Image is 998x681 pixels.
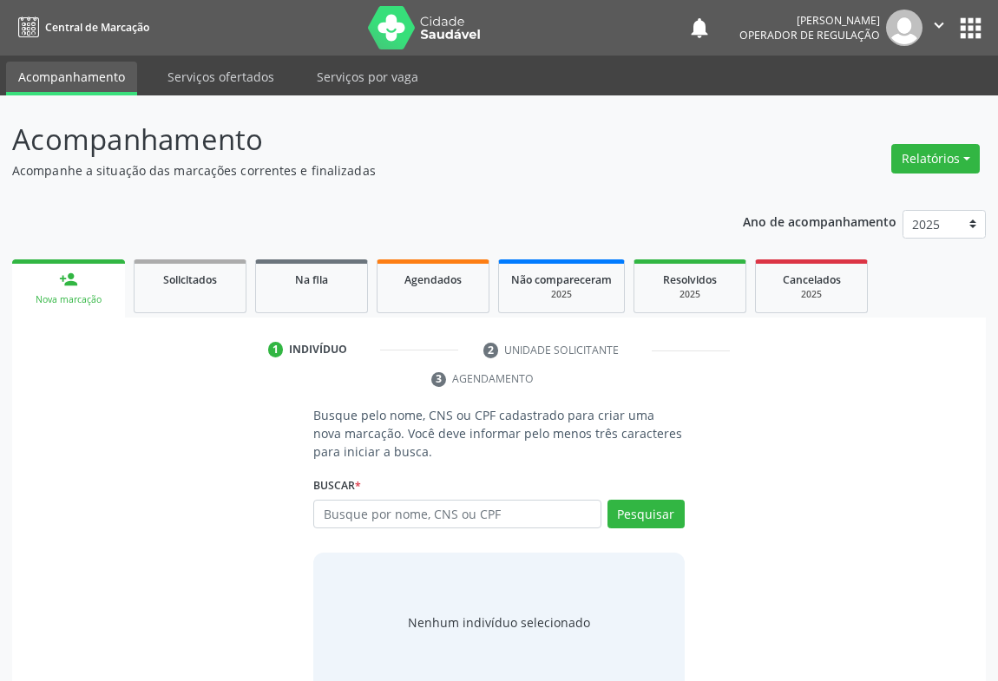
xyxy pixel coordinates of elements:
[955,13,986,43] button: apps
[783,272,841,287] span: Cancelados
[313,473,361,500] label: Buscar
[511,272,612,287] span: Não compareceram
[663,272,717,287] span: Resolvidos
[12,118,693,161] p: Acompanhamento
[268,342,284,357] div: 1
[768,288,855,301] div: 2025
[739,28,880,43] span: Operador de regulação
[163,272,217,287] span: Solicitados
[739,13,880,28] div: [PERSON_NAME]
[313,406,685,461] p: Busque pelo nome, CNS ou CPF cadastrado para criar uma nova marcação. Você deve informar pelo men...
[922,10,955,46] button: 
[313,500,601,529] input: Busque por nome, CNS ou CPF
[408,613,590,632] div: Nenhum indivíduo selecionado
[305,62,430,92] a: Serviços por vaga
[12,161,693,180] p: Acompanhe a situação das marcações correntes e finalizadas
[886,10,922,46] img: img
[295,272,328,287] span: Na fila
[647,288,733,301] div: 2025
[687,16,712,40] button: notifications
[607,500,685,529] button: Pesquisar
[891,144,980,174] button: Relatórios
[929,16,949,35] i: 
[289,342,347,357] div: Indivíduo
[12,13,149,42] a: Central de Marcação
[155,62,286,92] a: Serviços ofertados
[45,20,149,35] span: Central de Marcação
[24,293,113,306] div: Nova marcação
[59,270,78,289] div: person_add
[511,288,612,301] div: 2025
[6,62,137,95] a: Acompanhamento
[743,210,896,232] p: Ano de acompanhamento
[404,272,462,287] span: Agendados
